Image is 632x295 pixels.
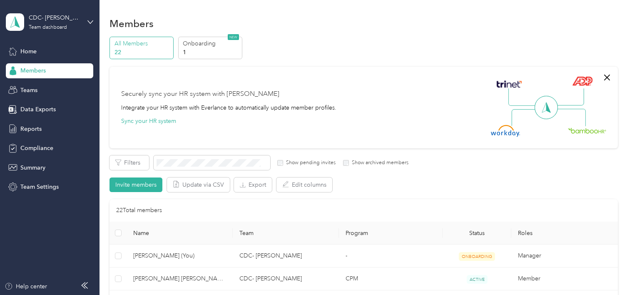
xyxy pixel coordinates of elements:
[443,222,512,245] th: Status
[133,274,226,283] span: [PERSON_NAME] [PERSON_NAME]
[29,25,67,30] div: Team dashboard
[121,103,336,112] div: Integrate your HR system with Everlance to automatically update member profiles.
[339,267,443,290] td: CPM
[133,251,226,260] span: [PERSON_NAME] (You)
[339,245,443,267] td: -
[109,19,154,28] h1: Members
[228,34,239,40] span: NEW
[20,86,37,95] span: Teams
[349,159,408,167] label: Show archived members
[511,267,617,290] td: Member
[183,39,239,48] p: Onboarding
[511,245,617,267] td: Manager
[20,47,37,56] span: Home
[233,245,339,267] td: CDC- Jamie Elder
[443,245,512,267] td: ONBOARDING
[116,206,162,215] p: 22 Total members
[133,230,226,237] span: Name
[585,248,632,295] iframe: Everlance-gr Chat Button Frame
[557,109,586,127] img: Line Right Down
[276,177,332,192] button: Edit columns
[555,88,584,106] img: Line Right Up
[5,282,47,291] button: Help center
[121,89,279,99] div: Securely sync your HR system with [PERSON_NAME]
[29,13,81,22] div: CDC- [PERSON_NAME]
[127,245,233,267] td: Jamie Elder (You)
[283,159,336,167] label: Show pending invites
[491,125,520,137] img: Workday
[511,109,540,126] img: Line Left Down
[114,48,171,57] p: 22
[20,144,53,152] span: Compliance
[234,177,272,192] button: Export
[233,267,339,290] td: CDC- Kevin White
[20,125,42,133] span: Reports
[511,222,617,245] th: Roles
[495,78,524,90] img: Trinet
[127,267,233,290] td: James M. JR Stanton
[127,222,233,245] th: Name
[459,252,495,261] span: ONBOARDING
[20,182,59,191] span: Team Settings
[109,155,149,170] button: Filters
[183,48,239,57] p: 1
[572,76,592,86] img: ADP
[568,127,606,133] img: BambooHR
[109,177,162,192] button: Invite members
[508,88,537,106] img: Line Left Up
[20,66,46,75] span: Members
[233,222,339,245] th: Team
[467,275,488,284] span: ACTIVE
[167,177,230,192] button: Update via CSV
[20,163,45,172] span: Summary
[114,39,171,48] p: All Members
[121,117,176,125] button: Sync your HR system
[20,105,56,114] span: Data Exports
[339,222,443,245] th: Program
